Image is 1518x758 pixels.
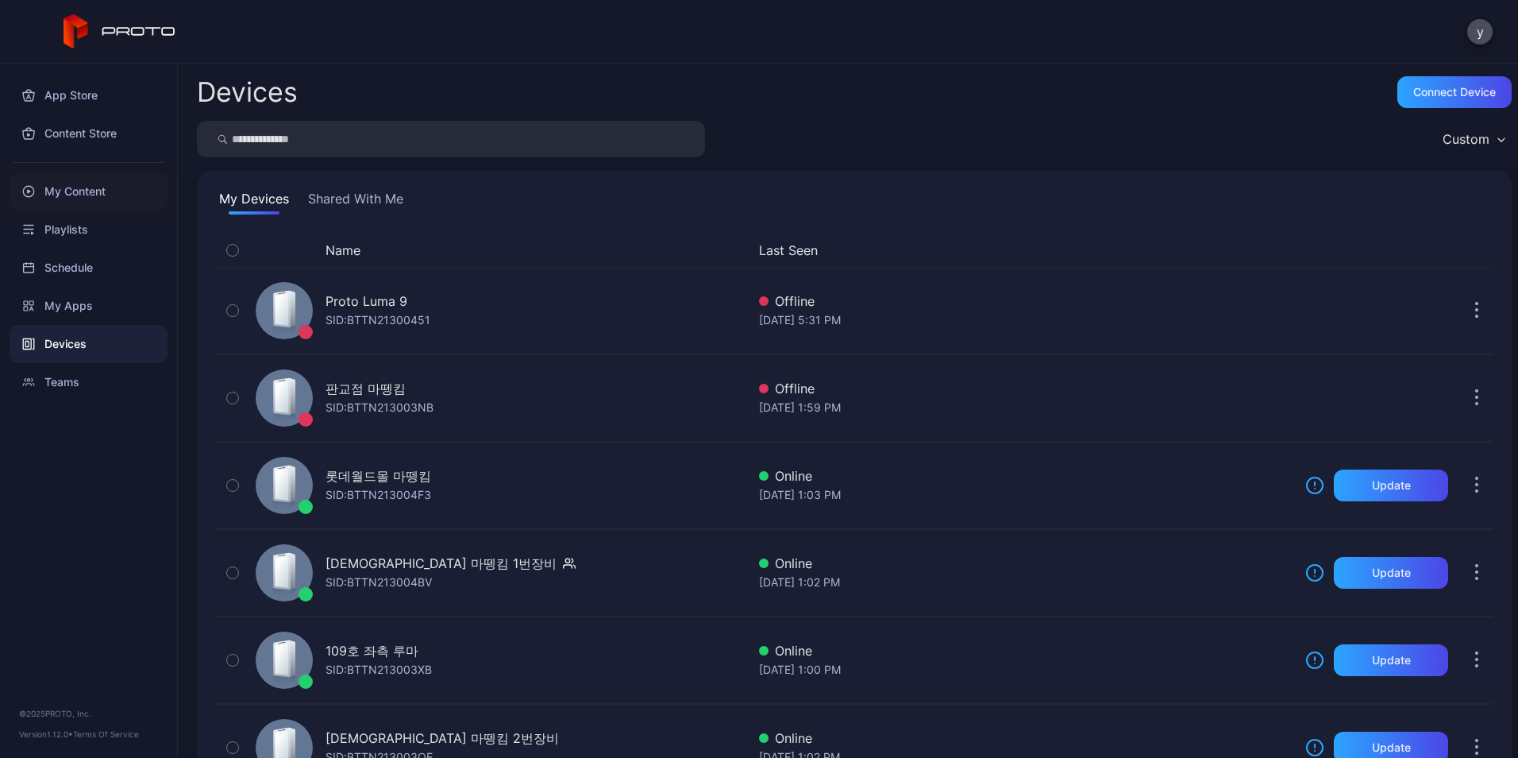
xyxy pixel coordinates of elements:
div: Update [1372,479,1411,492]
div: 109호 좌측 루마 [326,641,418,660]
a: Playlists [10,211,168,249]
a: Teams [10,363,168,401]
a: Devices [10,325,168,363]
button: Last Seen [759,241,1286,260]
a: Schedule [10,249,168,287]
div: SID: BTTN213004BV [326,573,432,592]
div: Update [1372,567,1411,579]
div: © 2025 PROTO, Inc. [19,707,158,720]
div: Offline [759,379,1293,398]
div: Custom [1443,131,1489,147]
div: Proto Luma 9 [326,292,407,311]
div: Online [759,554,1293,573]
button: Update [1334,470,1448,501]
div: Update [1372,654,1411,667]
a: Content Store [10,114,168,153]
a: Terms Of Service [73,729,139,739]
div: Update [1372,741,1411,754]
button: Update [1334,557,1448,589]
div: Connect device [1413,86,1496,99]
div: Online [759,466,1293,485]
button: Shared With Me [305,189,406,215]
div: Update Device [1299,241,1442,260]
div: 롯데월드몰 마뗑킴 [326,466,431,485]
div: [DATE] 1:00 PM [759,660,1293,679]
button: Name [326,241,360,260]
div: SID: BTTN21300451 [326,311,430,330]
div: [DATE] 5:31 PM [759,311,1293,330]
button: My Devices [216,189,292,215]
div: [DATE] 1:03 PM [759,485,1293,505]
div: Online [759,641,1293,660]
div: [DEMOGRAPHIC_DATA] 마뗑킴 1번장비 [326,554,557,573]
div: SID: BTTN213004F3 [326,485,431,505]
div: 판교점 마뗑킴 [326,379,406,398]
div: Offline [759,292,1293,311]
a: My Apps [10,287,168,325]
div: SID: BTTN213003NB [326,398,433,417]
button: Custom [1435,121,1512,157]
div: [DATE] 1:02 PM [759,573,1293,592]
a: App Store [10,76,168,114]
span: Version 1.12.0 • [19,729,73,739]
h2: Devices [197,78,298,106]
button: Connect device [1397,76,1512,108]
a: My Content [10,172,168,211]
div: SID: BTTN213003XB [326,660,432,679]
button: Update [1334,644,1448,676]
div: Options [1461,241,1493,260]
div: Online [759,729,1293,748]
button: y [1467,19,1493,44]
div: [DATE] 1:59 PM [759,398,1293,417]
div: [DEMOGRAPHIC_DATA] 마뗑킴 2번장비 [326,729,559,748]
